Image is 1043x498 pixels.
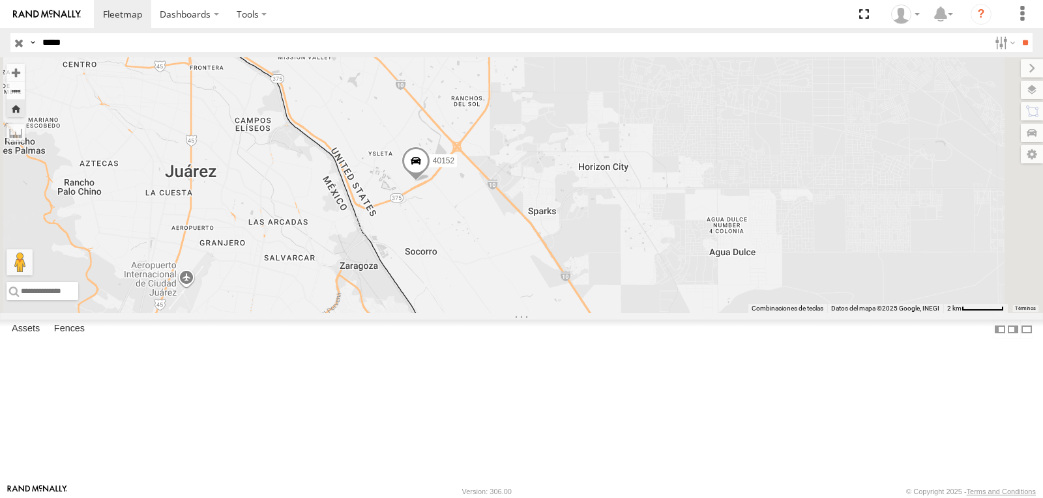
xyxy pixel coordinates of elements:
[831,305,939,312] span: Datos del mapa ©2025 Google, INEGI
[1015,306,1036,311] a: Términos (se abre en una nueva pestaña)
[906,488,1036,495] div: © Copyright 2025 -
[7,249,33,275] button: Arrastra al hombrecito al mapa para abrir Street View
[7,81,25,100] button: Zoom out
[462,488,512,495] div: Version: 306.00
[1021,145,1043,163] label: Map Settings
[13,10,81,19] img: rand-logo.svg
[947,305,962,312] span: 2 km
[5,320,46,339] label: Assets
[971,4,992,25] i: ?
[1006,320,1020,339] label: Dock Summary Table to the Right
[7,124,25,142] label: Measure
[990,33,1018,52] label: Search Filter Options
[48,320,91,339] label: Fences
[887,5,924,24] div: Miguel Cantu
[27,33,38,52] label: Search Query
[433,156,454,165] span: 40152
[7,100,25,117] button: Zoom Home
[7,485,67,498] a: Visit our Website
[7,64,25,81] button: Zoom in
[1020,320,1033,339] label: Hide Summary Table
[967,488,1036,495] a: Terms and Conditions
[993,320,1006,339] label: Dock Summary Table to the Left
[943,304,1008,313] button: Escala del mapa: 2 km por 61 píxeles
[752,304,823,313] button: Combinaciones de teclas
